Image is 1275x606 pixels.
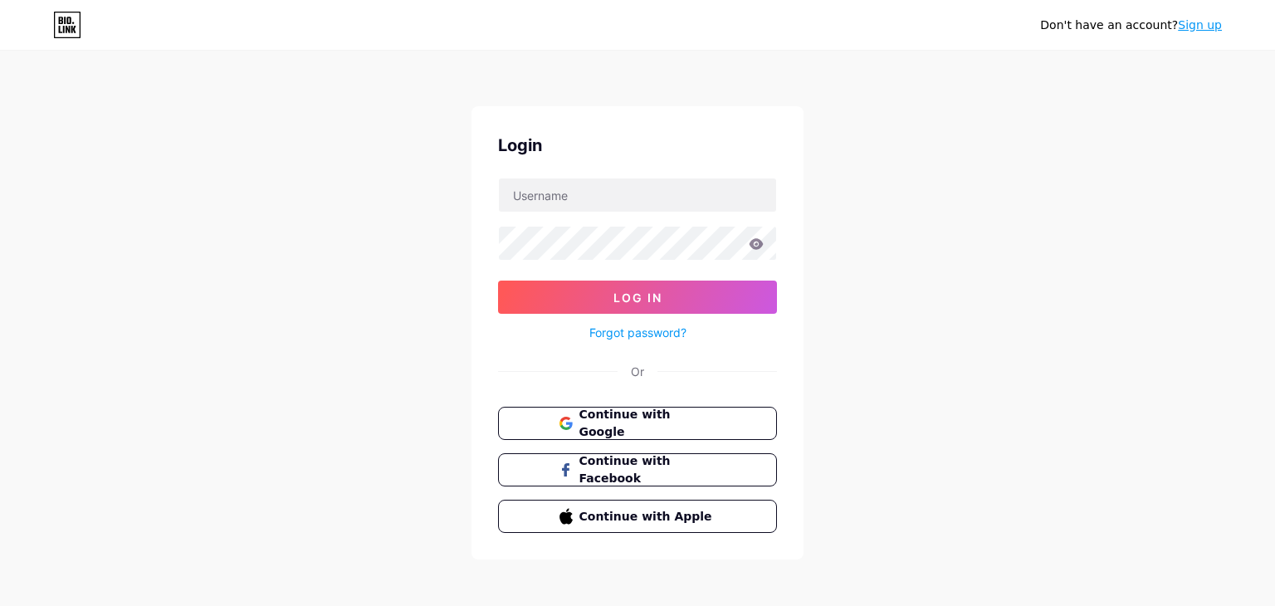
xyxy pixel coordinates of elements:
[498,407,777,440] button: Continue with Google
[579,452,716,487] span: Continue with Facebook
[1178,18,1222,32] a: Sign up
[498,281,777,314] button: Log In
[1040,17,1222,34] div: Don't have an account?
[613,291,662,305] span: Log In
[631,363,644,380] div: Or
[498,453,777,486] button: Continue with Facebook
[498,500,777,533] button: Continue with Apple
[499,178,776,212] input: Username
[579,508,716,525] span: Continue with Apple
[579,406,716,441] span: Continue with Google
[498,133,777,158] div: Login
[589,324,686,341] a: Forgot password?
